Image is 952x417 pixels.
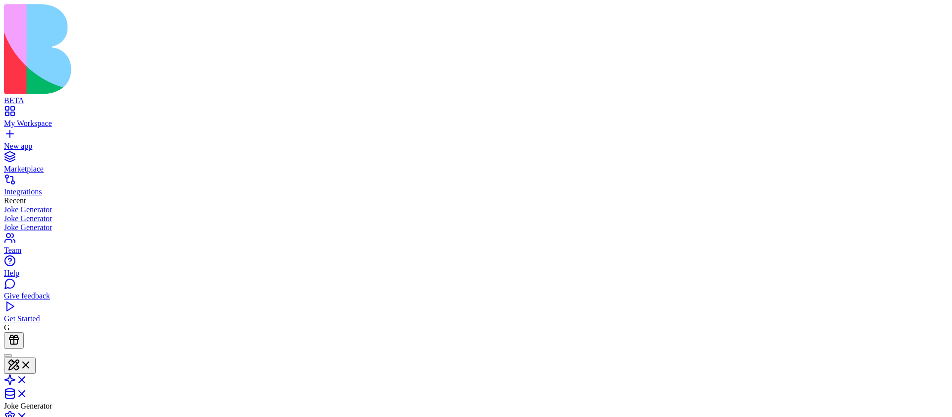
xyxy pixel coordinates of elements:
span: G [4,323,10,332]
a: Joke Generator [4,214,948,223]
a: Help [4,260,948,278]
div: My Workspace [4,119,948,128]
a: My Workspace [4,110,948,128]
a: BETA [4,87,948,105]
img: logo [4,4,403,94]
a: Joke Generator [4,223,948,232]
div: Integrations [4,187,948,196]
div: Get Started [4,314,948,323]
span: Recent [4,196,26,205]
a: New app [4,133,948,151]
div: Marketplace [4,165,948,174]
div: New app [4,142,948,151]
a: Joke Generator [4,205,948,214]
a: Marketplace [4,156,948,174]
a: Give feedback [4,283,948,300]
div: Give feedback [4,292,948,300]
span: Joke Generator [4,402,52,410]
div: Team [4,246,948,255]
a: Integrations [4,179,948,196]
a: Team [4,237,948,255]
div: BETA [4,96,948,105]
div: Help [4,269,948,278]
a: Get Started [4,305,948,323]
